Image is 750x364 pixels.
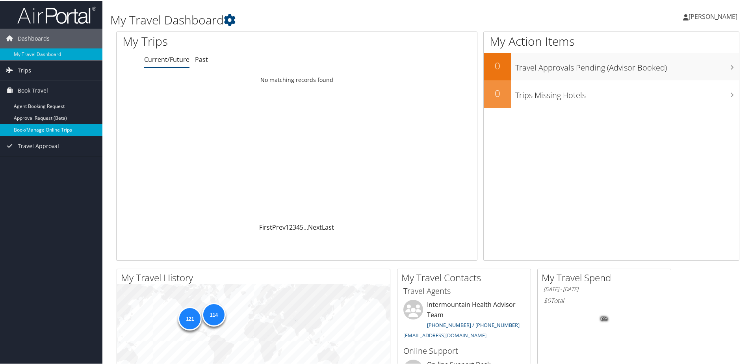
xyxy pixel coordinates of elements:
[178,306,202,330] div: 121
[117,72,477,86] td: No matching records found
[403,331,486,338] a: [EMAIL_ADDRESS][DOMAIN_NAME]
[427,321,520,328] a: [PHONE_NUMBER] / [PHONE_NUMBER]
[195,54,208,63] a: Past
[18,80,48,100] span: Book Travel
[484,32,739,49] h1: My Action Items
[403,345,525,356] h3: Online Support
[308,222,322,231] a: Next
[144,54,189,63] a: Current/Future
[18,28,50,48] span: Dashboards
[544,295,665,304] h6: Total
[403,285,525,296] h3: Travel Agents
[544,295,551,304] span: $0
[300,222,303,231] a: 5
[484,86,511,99] h2: 0
[259,222,272,231] a: First
[18,136,59,155] span: Travel Approval
[401,270,531,284] h2: My Travel Contacts
[484,80,739,107] a: 0Trips Missing Hotels
[289,222,293,231] a: 2
[303,222,308,231] span: …
[202,302,226,326] div: 114
[544,285,665,292] h6: [DATE] - [DATE]
[110,11,534,28] h1: My Travel Dashboard
[484,58,511,72] h2: 0
[689,11,737,20] span: [PERSON_NAME]
[542,270,671,284] h2: My Travel Spend
[683,4,745,28] a: [PERSON_NAME]
[515,85,739,100] h3: Trips Missing Hotels
[17,5,96,24] img: airportal-logo.png
[515,58,739,72] h3: Travel Approvals Pending (Advisor Booked)
[484,52,739,80] a: 0Travel Approvals Pending (Advisor Booked)
[18,60,31,80] span: Trips
[399,299,529,341] li: Intermountain Health Advisor Team
[296,222,300,231] a: 4
[123,32,321,49] h1: My Trips
[293,222,296,231] a: 3
[601,316,607,321] tspan: 0%
[272,222,286,231] a: Prev
[286,222,289,231] a: 1
[121,270,390,284] h2: My Travel History
[322,222,334,231] a: Last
